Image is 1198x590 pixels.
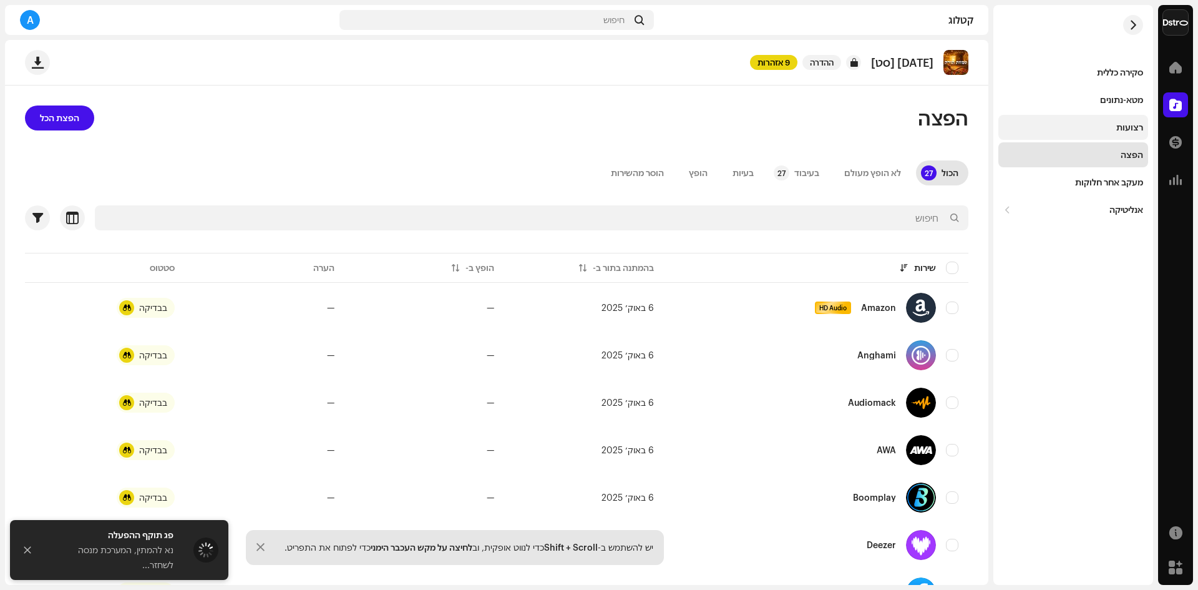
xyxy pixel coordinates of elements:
re-a-table-badge: — [327,493,334,502]
span: — [487,303,494,312]
span: הפצה [918,106,968,130]
re-m-nav-item: סקירה כללית [998,60,1148,85]
button: Close [15,538,40,563]
div: אנליטיקה [1109,205,1143,215]
div: הופץ ב- [465,262,494,274]
div: הוסר מהשירות [611,160,664,185]
span: — [487,398,494,407]
strong: Shift + Scroll [544,542,598,553]
div: יש להשתמש ב- כדי לנווט אופקית, וב כדי לפתוח את התפריט. [285,543,653,553]
span: 9 אזהרות [750,55,797,70]
div: בבדיקה [139,446,167,455]
div: Deezer [867,541,896,549]
div: נא להמתין, המערכת מנסה לשחזר... [50,543,173,573]
div: סקירה כללית [1097,67,1143,77]
div: Amazon [861,303,896,312]
re-m-nav-dropdown: אנליטיקה [998,197,1148,222]
span: 6 באוק׳ 2025 [601,398,654,407]
div: רצועות [1116,122,1143,132]
div: מטא-נתונים [1100,95,1143,105]
span: 6 באוק׳ 2025 [601,351,654,360]
span: ההדרה [802,55,841,70]
re-m-nav-item: רצועות [998,115,1148,140]
div: בהמתנה בתור ב- [593,262,654,274]
span: 6 באוק׳ 2025 [601,493,654,502]
span: — [487,446,494,455]
input: חיפוש [95,205,968,230]
div: לא הופץ מעולם [844,160,901,185]
p: [DATE] [סט] [871,56,933,69]
div: בבדיקה [139,303,167,312]
div: בעיות [733,160,754,185]
span: חיפוש [603,15,625,25]
div: בעיבוד [794,160,819,185]
p-badge: 27 [774,165,789,180]
div: הכול [942,160,958,185]
div: הופץ [689,160,708,185]
div: Boomplay [853,493,896,502]
re-m-nav-item: הפצה [998,142,1148,167]
span: הפצת הכל [40,106,79,130]
span: 6 באוק׳ 2025 [601,303,654,312]
span: HD Audio [816,303,850,312]
re-a-table-badge: — [327,398,334,407]
div: פג תוקף ההפעלה [50,528,173,543]
div: קטלוג [659,15,973,25]
div: Anghami [857,351,896,360]
span: 6 באוק׳ 2025 [601,446,654,455]
re-m-nav-item: מעקב אחר חלוקות [998,170,1148,195]
button: הפצת הכל [25,106,94,130]
img: def65446-1c7d-4653-8181-65b0271c3b39 [943,50,968,75]
div: הפצה [1121,150,1143,160]
div: שירות [914,262,936,274]
re-m-nav-item: מטא-נתונים [998,87,1148,112]
div: A [20,10,40,30]
re-a-table-badge: — [327,351,334,360]
div: מעקב אחר חלוקות [1075,177,1143,187]
div: בבדיקה [139,493,167,502]
div: בבדיקה [139,398,167,407]
re-a-table-badge: — [327,303,334,312]
div: AWA [877,446,896,455]
img: a754eb8e-f922-4056-8001-d1d15cdf72ef [1163,10,1188,35]
div: בבדיקה [139,351,167,360]
span: — [487,351,494,360]
p-badge: 27 [921,165,937,180]
re-a-table-badge: — [327,446,334,455]
strong: לחיצה על מקש העכבר הימני [371,542,472,553]
span: — [487,493,494,502]
div: Audiomack [848,398,896,407]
